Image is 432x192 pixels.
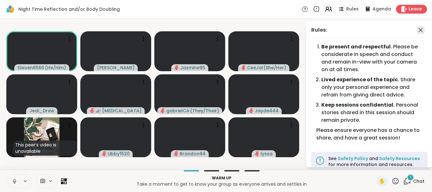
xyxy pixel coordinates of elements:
[108,151,130,157] span: Libby1520
[18,6,120,12] span: Night Time Reflection and/or Body Doubling
[321,101,393,108] b: Keep sessions confidential
[261,151,273,157] span: lyssa
[161,108,165,113] span: audio-muted
[321,76,423,99] li: . Share only your personal experience and refrain from giving direct advice.
[346,6,359,12] span: Rules
[29,108,54,114] span: Jedi_Drew
[174,152,178,156] span: audio-muted
[409,6,422,12] span: Leave
[249,108,254,113] span: audio-muted
[413,178,424,184] span: Chat
[311,26,327,34] div: Rules:
[71,181,373,187] p: Take a moment to get to know your group as everyone arrives and settles in
[255,152,259,156] span: audio-muted
[321,43,423,73] li: . Please be considerate in speech and conduct and remain in-view with your camera on at all times.
[5,4,16,15] img: ShareWell Logomark
[90,108,95,113] span: audio-muted
[17,65,44,71] span: Steven6560
[321,76,398,83] b: Lived experience of the topic
[328,156,424,168] div: See and for more information and resources.
[24,117,59,157] img: NicolePD
[180,65,205,71] span: Jasmine95
[321,101,423,124] li: . Personal stories shared in this session should remain private.
[410,175,411,180] span: 1
[45,65,66,71] span: ( He/Him )
[338,155,369,162] a: Safety Policy
[13,140,77,156] div: This peer’s video is unavailable
[379,177,385,185] span: ✋
[71,175,373,181] p: Warm up
[373,6,391,12] span: Agenda
[97,65,135,71] span: [PERSON_NAME]
[190,108,219,114] span: ( They/Their )
[180,151,206,157] span: Brandon84
[316,127,423,142] div: Please ensure everyone has a chance to share, and have a great session!
[255,108,279,114] span: Jayde444
[247,65,263,71] span: CeeJai
[263,65,286,71] span: ( She/Her )
[166,108,189,114] span: gabrielCA
[175,65,179,70] span: audio-muted
[321,43,391,50] b: Be present and respectful
[241,65,246,70] span: audio-muted
[378,155,420,162] a: Safety Resources
[102,108,142,114] span: [MEDICAL_DATA]
[102,152,107,156] span: audio-muted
